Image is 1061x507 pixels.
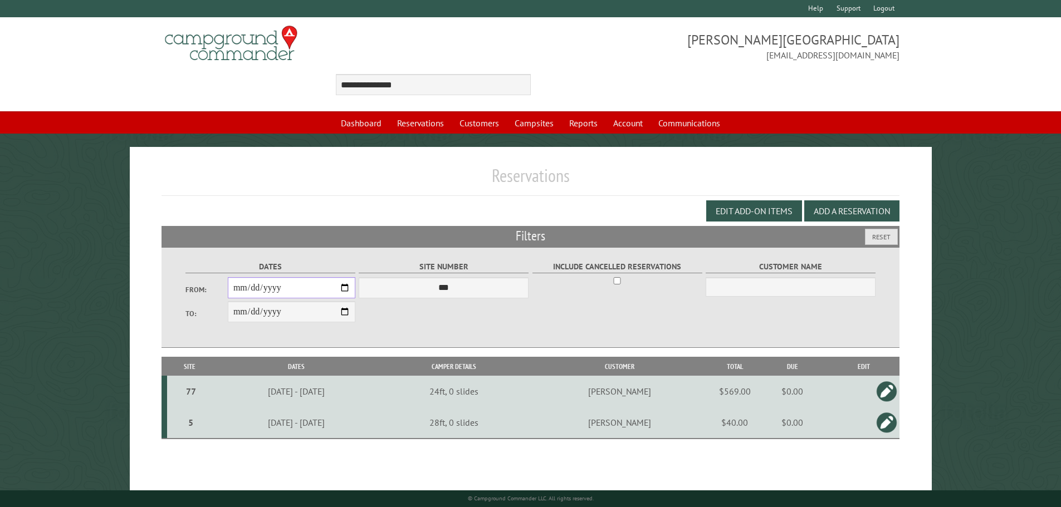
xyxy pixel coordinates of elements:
[531,31,900,62] span: [PERSON_NAME][GEOGRAPHIC_DATA] [EMAIL_ADDRESS][DOMAIN_NAME]
[468,495,594,502] small: © Campground Commander LLC. All rights reserved.
[828,357,899,376] th: Edit
[185,308,228,319] label: To:
[185,260,355,273] label: Dates
[527,376,712,407] td: [PERSON_NAME]
[532,260,702,273] label: Include Cancelled Reservations
[804,200,899,221] button: Add a Reservation
[706,260,876,273] label: Customer Name
[162,165,900,195] h1: Reservations
[172,386,211,397] div: 77
[652,112,727,134] a: Communications
[527,357,712,376] th: Customer
[712,376,757,407] td: $569.00
[865,229,898,245] button: Reset
[712,407,757,439] td: $40.00
[712,357,757,376] th: Total
[706,200,802,221] button: Edit Add-on Items
[757,407,828,439] td: $0.00
[162,226,900,247] h2: Filters
[527,407,712,439] td: [PERSON_NAME]
[380,407,527,439] td: 28ft, 0 slides
[167,357,212,376] th: Site
[390,112,451,134] a: Reservations
[757,376,828,407] td: $0.00
[757,357,828,376] th: Due
[508,112,560,134] a: Campsites
[563,112,604,134] a: Reports
[607,112,649,134] a: Account
[214,386,379,397] div: [DATE] - [DATE]
[380,357,527,376] th: Camper Details
[359,260,529,273] label: Site Number
[185,284,228,295] label: From:
[212,357,380,376] th: Dates
[334,112,388,134] a: Dashboard
[214,417,379,428] div: [DATE] - [DATE]
[453,112,506,134] a: Customers
[172,417,211,428] div: 5
[162,22,301,65] img: Campground Commander
[380,376,527,407] td: 24ft, 0 slides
